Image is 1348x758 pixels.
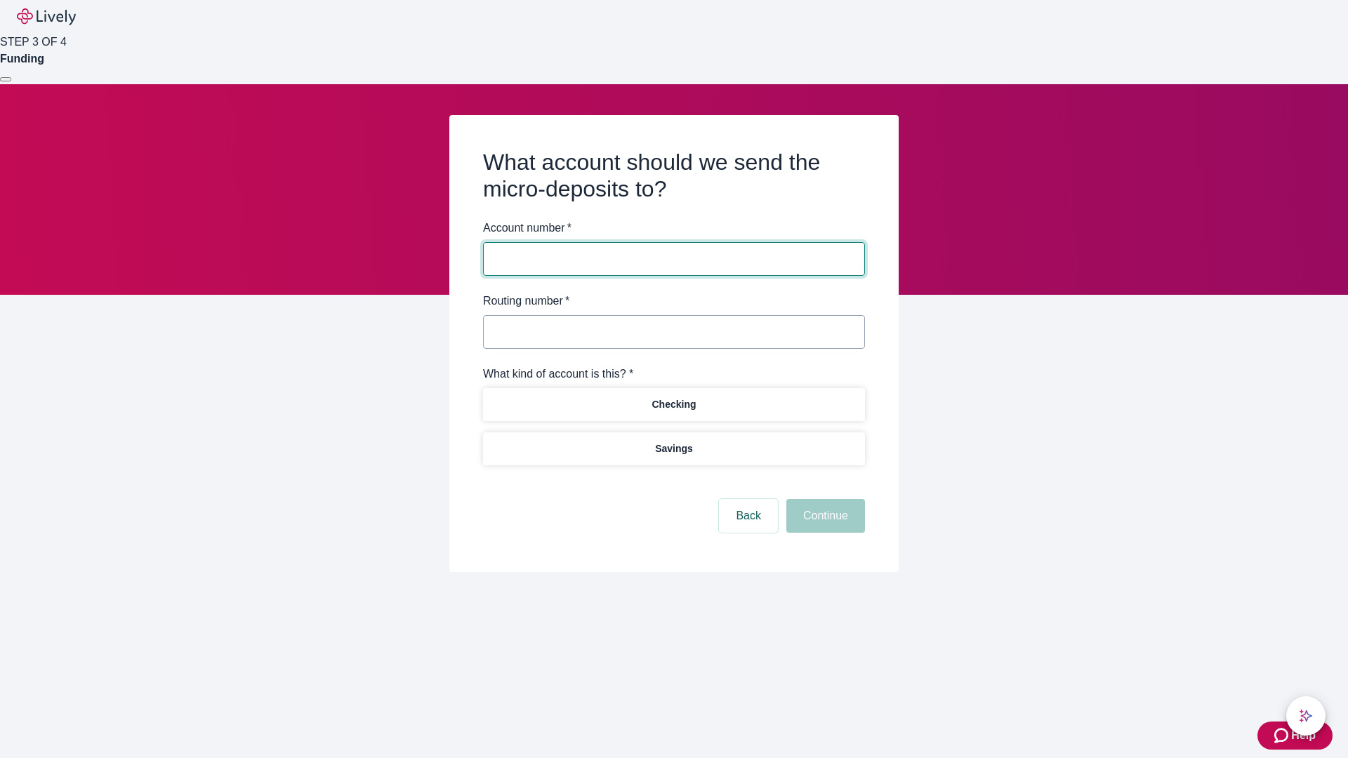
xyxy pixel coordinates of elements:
[1286,696,1326,736] button: chat
[1257,722,1333,750] button: Zendesk support iconHelp
[719,499,778,533] button: Back
[483,220,571,237] label: Account number
[483,293,569,310] label: Routing number
[652,397,696,412] p: Checking
[483,149,865,203] h2: What account should we send the micro-deposits to?
[483,366,633,383] label: What kind of account is this? *
[1299,709,1313,723] svg: Lively AI Assistant
[17,8,76,25] img: Lively
[1274,727,1291,744] svg: Zendesk support icon
[655,441,693,456] p: Savings
[483,388,865,421] button: Checking
[1291,727,1316,744] span: Help
[483,432,865,465] button: Savings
